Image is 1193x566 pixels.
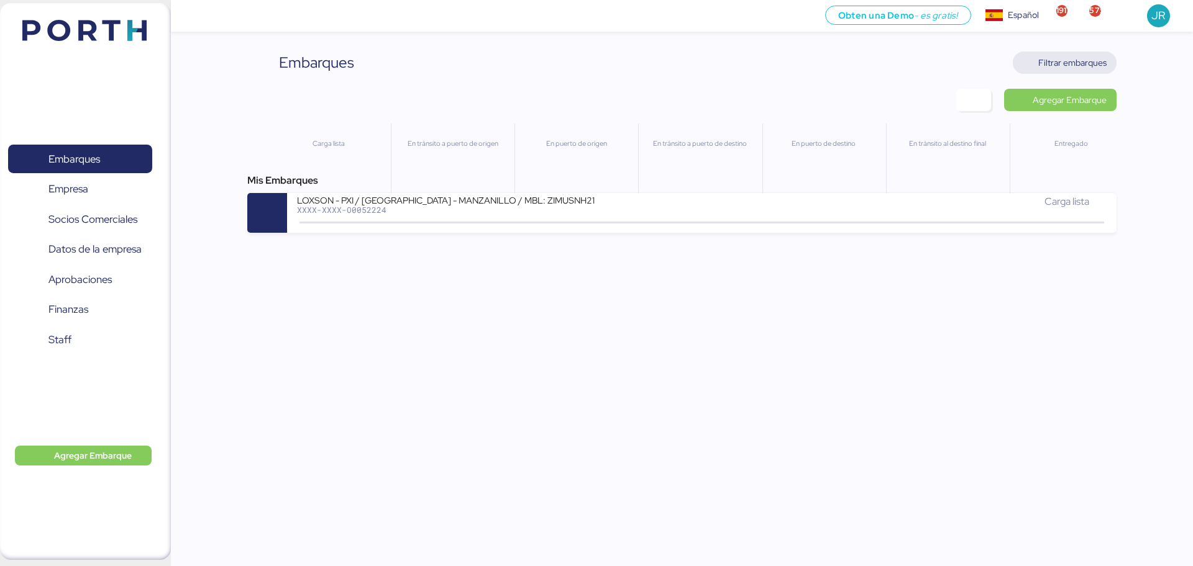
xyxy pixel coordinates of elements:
div: En tránsito a puerto de origen [396,138,509,149]
a: Agregar Embarque [1004,89,1117,111]
div: XXXX-XXXX-O0052224 [297,205,595,214]
div: Mis Embarques [247,173,1116,188]
a: Finanzas [8,295,152,324]
a: Socios Comerciales [8,205,152,233]
span: Embarques [48,150,100,168]
div: Entregado [1015,138,1128,149]
span: Filtrar embarques [1038,55,1107,70]
span: Datos de la empresa [48,240,142,258]
div: En puerto de destino [768,138,880,149]
span: Carga lista [1044,195,1089,208]
button: Filtrar embarques [1013,52,1117,74]
a: Datos de la empresa [8,235,152,264]
div: Embarques [279,52,354,74]
span: Aprobaciones [48,271,112,289]
span: Staff [48,331,71,349]
span: Socios Comerciales [48,210,137,228]
a: Aprobaciones [8,265,152,294]
div: LOXSON - PXI / [GEOGRAPHIC_DATA] - MANZANILLO / MBL: ZIMUSNH21210202 - HBL: CSSE250903719 / 2X40HQ [297,194,595,205]
span: Agregar Embarque [1033,92,1107,107]
div: Carga lista [272,138,385,149]
span: Agregar Embarque [54,448,132,463]
a: Empresa [8,175,152,204]
span: JR [1151,7,1165,24]
button: Agregar Embarque [15,446,152,465]
a: Staff [8,325,152,354]
div: En tránsito al destino final [892,138,1004,149]
span: Empresa [48,180,88,198]
a: Embarques [8,145,152,173]
div: En tránsito a puerto de destino [644,138,756,149]
span: Finanzas [48,300,88,318]
button: Menu [178,6,199,27]
div: En puerto de origen [520,138,633,149]
div: Español [1008,9,1039,22]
